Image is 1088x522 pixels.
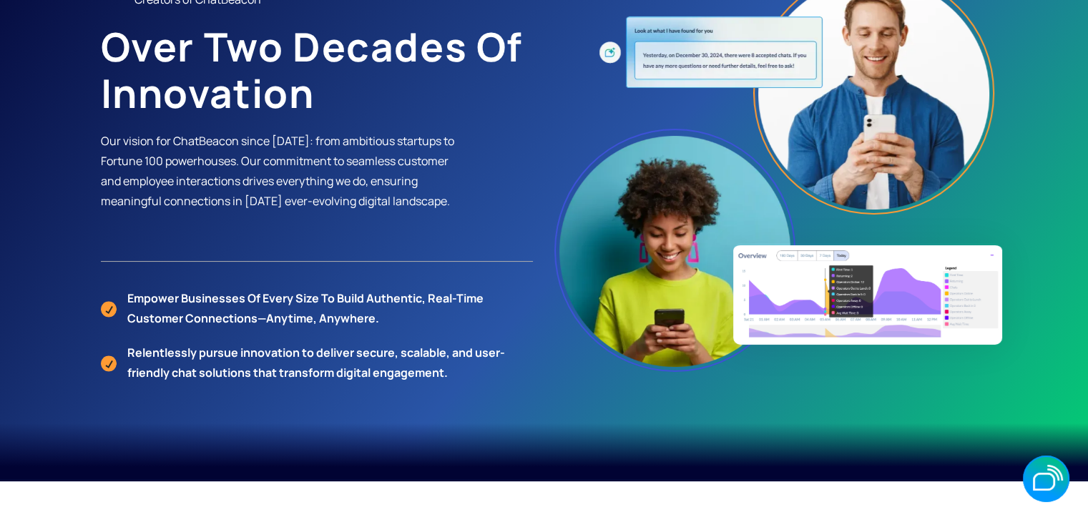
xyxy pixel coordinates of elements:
[127,290,484,326] strong: Empower businesses of every size to build authentic, real-time customer connections—anytime, anyw...
[101,19,523,120] strong: Over Two Decades of Innovation
[127,345,505,380] strong: Relentlessly pursue innovation to deliver secure, scalable, and user-friendly chat solutions that...
[101,353,117,372] img: Check Icon Orange
[559,134,790,367] img: Girl Image
[101,131,456,211] p: Our vision for ChatBeacon since [DATE]: from ambitious startups to Fortune 100 powerhouses. Our c...
[101,299,117,317] img: Check Icon Orange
